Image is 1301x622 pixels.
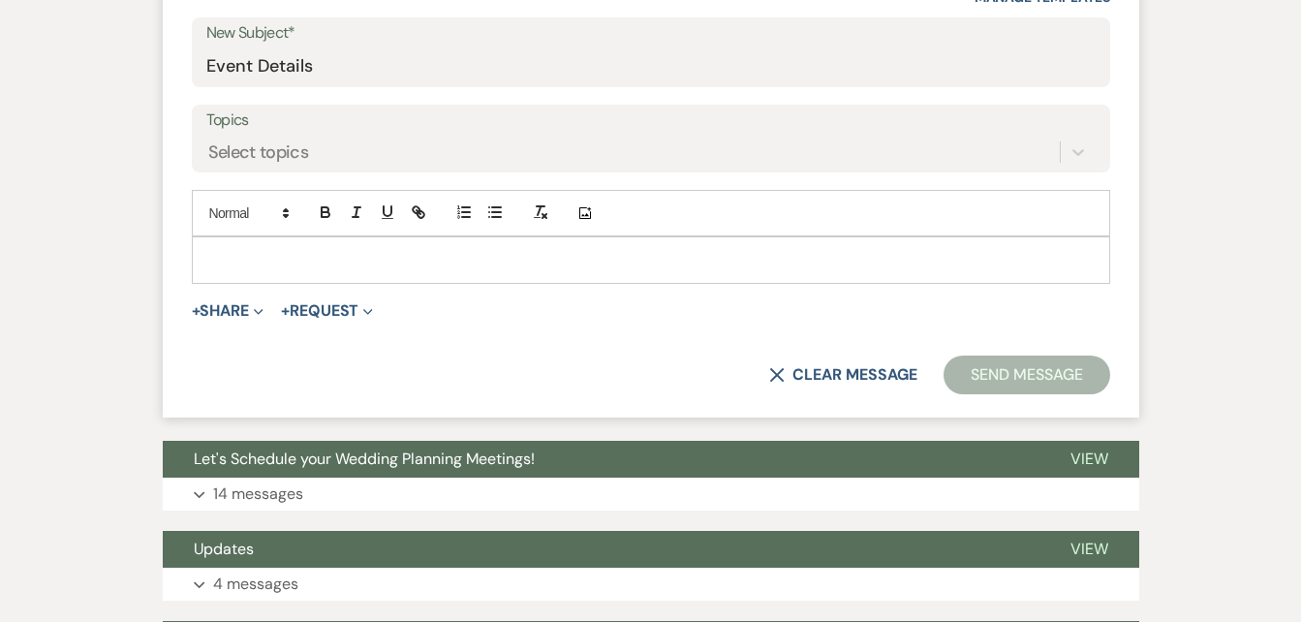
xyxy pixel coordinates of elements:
button: Let's Schedule your Wedding Planning Meetings! [163,441,1039,478]
button: Clear message [769,367,916,383]
button: 14 messages [163,478,1139,511]
button: Send Message [944,356,1109,394]
span: + [281,303,290,319]
span: View [1070,539,1108,559]
span: + [192,303,201,319]
button: Updates [163,531,1039,568]
button: View [1039,441,1139,478]
div: Select topics [208,140,309,166]
button: View [1039,531,1139,568]
button: Request [281,303,373,319]
span: Updates [194,539,254,559]
span: View [1070,449,1108,469]
button: Share [192,303,264,319]
span: Let's Schedule your Wedding Planning Meetings! [194,449,535,469]
label: Topics [206,107,1096,135]
p: 14 messages [213,482,303,507]
button: 4 messages [163,568,1139,601]
label: New Subject* [206,19,1096,47]
p: 4 messages [213,572,298,597]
